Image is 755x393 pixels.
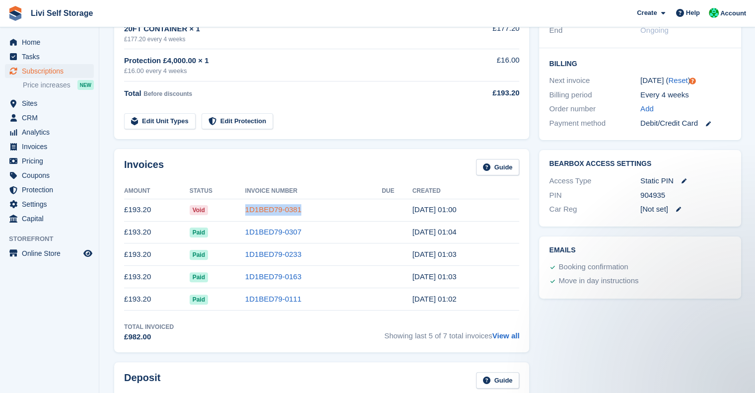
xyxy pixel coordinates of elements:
div: [DATE] ( ) [640,75,732,86]
a: menu [5,168,94,182]
div: 20FT CONTAINER × 1 [124,23,459,35]
div: Total Invoiced [124,322,174,331]
time: 2025-05-27 00:02:35 UTC [412,295,457,303]
div: NEW [77,80,94,90]
span: Capital [22,212,81,226]
th: Amount [124,183,190,199]
span: Showing last 5 of 7 total invoices [384,322,519,343]
div: Static PIN [640,175,732,187]
a: Reset [668,76,687,84]
th: Status [190,183,245,199]
td: £193.20 [124,243,190,266]
span: Void [190,205,208,215]
a: 1D1BED79-0233 [245,250,301,258]
div: £982.00 [124,331,174,343]
div: Every 4 weeks [640,89,732,101]
span: Online Store [22,246,81,260]
a: Preview store [82,247,94,259]
a: 1D1BED79-0307 [245,228,301,236]
div: Protection £4,000.00 × 1 [124,55,459,67]
a: menu [5,111,94,125]
span: Account [720,8,746,18]
time: 2025-06-24 00:03:18 UTC [412,272,457,281]
span: Invoices [22,140,81,154]
span: Create [637,8,657,18]
div: 904935 [640,190,732,201]
div: Payment method [549,118,640,129]
a: Add [640,103,654,115]
span: Storefront [9,234,99,244]
td: £16.00 [459,49,520,81]
a: View all [492,331,520,340]
div: £193.20 [459,87,520,99]
a: menu [5,125,94,139]
div: Access Type [549,175,640,187]
span: Paid [190,250,208,260]
a: 1D1BED79-0163 [245,272,301,281]
span: Paid [190,295,208,305]
div: Car Reg [549,204,640,215]
span: Total [124,89,141,97]
a: Edit Unit Types [124,113,196,130]
img: Joe Robertson [709,8,719,18]
span: Coupons [22,168,81,182]
div: PIN [549,190,640,201]
span: Home [22,35,81,49]
span: Ongoing [640,26,669,34]
span: Paid [190,228,208,237]
a: menu [5,96,94,110]
a: menu [5,140,94,154]
span: Settings [22,197,81,211]
td: £193.20 [124,266,190,288]
div: Billing period [549,89,640,101]
time: 2025-09-16 00:00:10 UTC [412,205,457,214]
a: menu [5,154,94,168]
span: Subscriptions [22,64,81,78]
h2: Invoices [124,159,164,175]
div: Booking confirmation [558,261,628,273]
span: Pricing [22,154,81,168]
th: Invoice Number [245,183,382,199]
a: Livi Self Storage [27,5,97,21]
a: menu [5,246,94,260]
a: menu [5,64,94,78]
h2: BearBox Access Settings [549,160,731,168]
span: Price increases [23,80,70,90]
div: [Not set] [640,204,732,215]
div: Order number [549,103,640,115]
span: CRM [22,111,81,125]
a: Edit Protection [202,113,273,130]
div: Debit/Credit Card [640,118,732,129]
th: Created [412,183,520,199]
img: stora-icon-8386f47178a22dfd0bd8f6a31ec36ba5ce8667c1dd55bd0f319d3a0aa187defe.svg [8,6,23,21]
a: menu [5,197,94,211]
a: menu [5,35,94,49]
a: menu [5,183,94,197]
h2: Deposit [124,372,160,389]
time: 2025-08-19 00:04:05 UTC [412,228,457,236]
a: Guide [476,372,520,389]
span: Tasks [22,50,81,64]
div: Next invoice [549,75,640,86]
span: Sites [22,96,81,110]
a: menu [5,50,94,64]
div: Move in day instructions [558,275,638,287]
td: £193.20 [124,221,190,243]
a: 1D1BED79-0381 [245,205,301,214]
td: £193.20 [124,288,190,311]
td: £177.20 [459,17,520,49]
th: Due [382,183,412,199]
a: 1D1BED79-0111 [245,295,301,303]
div: Tooltip anchor [688,77,697,85]
span: Analytics [22,125,81,139]
h2: Emails [549,246,731,254]
div: End [549,25,640,36]
span: Protection [22,183,81,197]
span: Paid [190,272,208,282]
a: Price increases NEW [23,79,94,90]
a: menu [5,212,94,226]
div: £16.00 every 4 weeks [124,66,459,76]
span: Before discounts [143,90,192,97]
td: £193.20 [124,199,190,221]
span: Help [686,8,700,18]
